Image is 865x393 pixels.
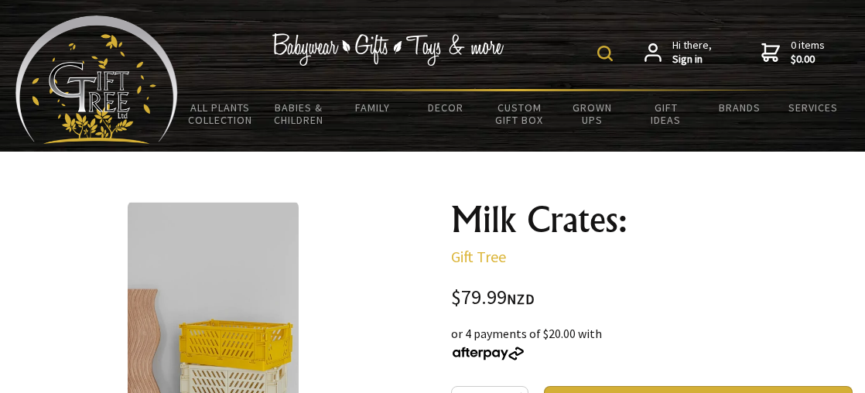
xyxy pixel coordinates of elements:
a: Decor [409,91,483,124]
img: Babyware - Gifts - Toys and more... [15,15,178,144]
a: Family [336,91,409,124]
a: Brands [703,91,776,124]
a: Gift Tree [451,247,506,266]
a: Hi there,Sign in [644,39,712,66]
a: All Plants Collection [178,91,262,136]
a: Gift Ideas [629,91,703,136]
img: Afterpay [451,347,525,361]
span: NZD [507,290,535,308]
img: product search [597,46,613,61]
h1: Milk Crates: [451,201,853,238]
a: Custom Gift Box [483,91,556,136]
span: Hi there, [672,39,712,66]
a: 0 items$0.00 [761,39,825,66]
div: or 4 payments of $20.00 with [451,324,853,361]
img: Babywear - Gifts - Toys & more [272,33,504,66]
strong: Sign in [672,53,712,67]
span: 0 items [791,38,825,66]
div: $79.99 [451,288,853,309]
a: Services [776,91,850,124]
a: Babies & Children [262,91,336,136]
strong: $0.00 [791,53,825,67]
a: Grown Ups [556,91,630,136]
